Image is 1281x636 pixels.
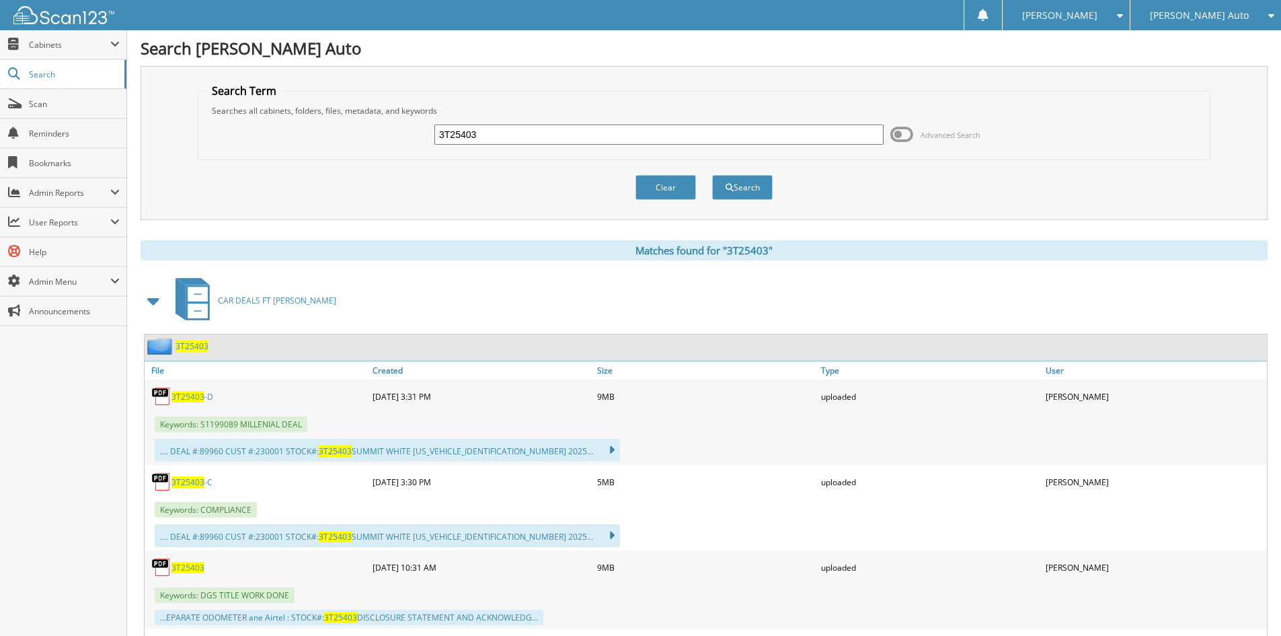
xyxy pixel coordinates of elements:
a: 3T25403-D [171,391,213,402]
a: 3T25403 [176,341,208,352]
a: Created [369,361,594,380]
div: [PERSON_NAME] [1042,468,1267,495]
a: 3T25403 [171,562,204,573]
div: [PERSON_NAME] [1042,554,1267,581]
span: Bookmarks [29,157,120,169]
a: File [145,361,369,380]
button: Clear [635,175,696,200]
span: 3T25403 [319,531,352,542]
span: Scan [29,98,120,110]
div: 9MB [594,554,818,581]
span: CAR DEALS FT [PERSON_NAME] [218,295,336,306]
div: Searches all cabinets, folders, files, metadata, and keywords [205,105,1203,116]
div: 9MB [594,383,818,410]
a: CAR DEALS FT [PERSON_NAME] [167,274,336,327]
img: PDF.png [151,472,171,492]
span: 3T25403 [171,476,204,488]
img: PDF.png [151,386,171,407]
div: Matches found for "3T25403" [141,240,1268,260]
a: User [1042,361,1267,380]
div: [DATE] 3:31 PM [369,383,594,410]
span: 3T25403 [319,446,352,457]
iframe: Chat Widget [1214,571,1281,636]
span: Admin Menu [29,276,110,287]
a: Size [594,361,818,380]
a: Type [818,361,1042,380]
span: Keywords: S1199089 MILLENIAL DEAL [155,417,307,432]
span: Search [29,69,118,80]
img: PDF.png [151,557,171,577]
a: 3T25403-C [171,476,212,488]
legend: Search Term [205,83,283,98]
span: [PERSON_NAME] [1022,11,1097,20]
img: scan123-logo-white.svg [13,6,114,24]
img: folder2.png [147,338,176,355]
div: 5MB [594,468,818,495]
span: User Reports [29,217,110,228]
span: Help [29,246,120,258]
span: Announcements [29,306,120,317]
span: 3T25403 [171,391,204,402]
span: Admin Reports [29,187,110,199]
div: ...EPARATE ODOMETER ane Airtel : STOCK#: DISCLOSURE STATEMENT AND ACKNOWLEDG... [155,610,543,625]
div: [PERSON_NAME] [1042,383,1267,410]
div: .... DEAL #:89960 CUST #:230001 STOCK#: SUMMIT WHITE [US_VEHICLE_IDENTIFICATION_NUMBER] 2025... [155,524,620,547]
span: Advanced Search [921,130,980,140]
span: Keywords: DGS TITLE WORK DONE [155,588,295,603]
div: .... DEAL #:89960 CUST #:230001 STOCK#: SUMMIT WHITE [US_VEHICLE_IDENTIFICATION_NUMBER] 2025... [155,439,620,462]
div: [DATE] 3:30 PM [369,468,594,495]
div: uploaded [818,383,1042,410]
span: 3T25403 [324,612,357,623]
div: uploaded [818,554,1042,581]
span: Keywords: COMPLIANCE [155,502,257,518]
span: Cabinets [29,39,110,50]
div: [DATE] 10:31 AM [369,554,594,581]
span: [PERSON_NAME] Auto [1150,11,1249,20]
h1: Search [PERSON_NAME] Auto [141,37,1268,59]
div: uploaded [818,468,1042,495]
span: Reminders [29,128,120,139]
button: Search [712,175,773,200]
